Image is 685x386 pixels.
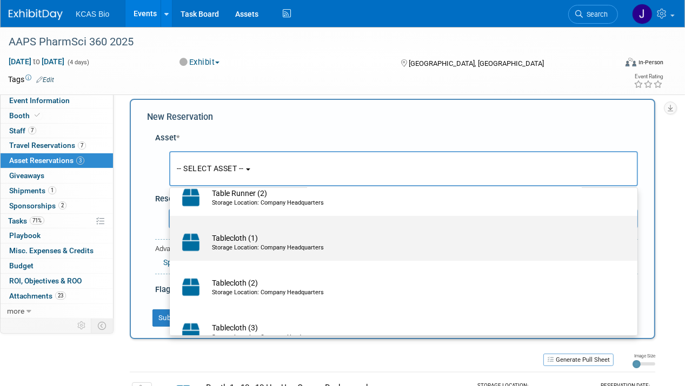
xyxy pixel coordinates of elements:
button: -- SELECT ASSET -- [169,151,638,186]
a: Shipments1 [1,184,113,198]
span: Playbook [9,231,41,240]
img: Jocelyn King [632,4,653,24]
td: Tablecloth (3) [207,320,616,344]
span: Attachments [9,292,66,300]
span: to [31,57,42,66]
button: Generate Pull Sheet [543,354,614,366]
span: Tasks [8,216,44,225]
td: Table Runner (2) [207,186,616,209]
td: Tablecloth (1) [207,231,616,254]
a: Misc. Expenses & Credits [1,243,113,258]
div: Storage Location: Company Headquarters [212,333,616,342]
span: 7 [78,141,86,150]
span: 7 [28,126,36,134]
span: 2 [58,201,66,209]
a: Playbook [1,228,113,243]
img: Capital-Asset-Icon-2.png [175,186,207,209]
a: Asset Reservations3 [1,153,113,168]
span: New Reservation [147,112,213,122]
td: Personalize Event Tab Strip [72,319,91,333]
a: Travel Reservations7 [1,138,113,153]
div: AAPS PharmSci 360 2025 [5,32,608,52]
a: Specify Shipping Logistics Category [163,258,283,267]
a: Booth [1,109,113,123]
span: 71% [30,216,44,225]
a: Giveaways [1,168,113,183]
a: more [1,304,113,319]
span: Travel Reservations [9,141,86,150]
span: 3 [76,157,84,165]
a: ROI, Objectives & ROO [1,274,113,288]
span: KCAS Bio [76,10,109,18]
span: -- SELECT ASSET -- [177,164,244,173]
i: Booth reservation complete [35,112,40,118]
span: 23 [55,292,66,300]
span: Budget [9,261,34,270]
div: Event Format [568,56,663,72]
img: Capital-Asset-Icon-2.png [175,275,207,299]
div: Storage Location: Company Headquarters [212,243,616,252]
span: (4 days) [66,59,89,66]
span: 1 [48,186,56,194]
img: Format-Inperson.png [626,58,636,66]
div: Asset [155,132,638,144]
span: [GEOGRAPHIC_DATA], [GEOGRAPHIC_DATA] [409,59,544,67]
span: Booth [9,111,42,120]
img: Capital-Asset-Icon-2.png [175,231,207,254]
img: ExhibitDay [9,9,63,20]
div: Storage Location: Company Headquarters [212,288,616,297]
div: In-Person [638,58,663,66]
span: Shipments [9,186,56,195]
span: Misc. Expenses & Credits [9,246,94,255]
a: Budget [1,259,113,273]
div: Advanced Options [155,244,638,254]
td: Toggle Event Tabs [91,319,114,333]
span: Event Information [9,96,70,105]
div: Reservation Notes [155,193,638,205]
span: Flag: [155,285,172,294]
span: Giveaways [9,171,44,180]
img: Capital-Asset-Icon-2.png [175,320,207,344]
a: Edit [36,76,54,84]
span: Sponsorships [9,201,66,210]
a: Sponsorships2 [1,199,113,213]
div: Image Size [633,353,655,359]
button: Submit [152,309,188,327]
a: Staff7 [1,124,113,138]
span: [DATE] [DATE] [8,57,65,66]
a: Search [568,5,618,24]
span: Asset Reservations [9,156,84,165]
a: Tasks71% [1,214,113,228]
div: Event Rating [634,74,663,79]
td: Tablecloth (2) [207,275,616,299]
a: Event Information [1,93,113,108]
span: more [7,307,24,315]
button: Exhibit [176,57,224,68]
span: ROI, Objectives & ROO [9,276,82,285]
a: Attachments23 [1,289,113,303]
div: Storage Location: Company Headquarters [212,199,616,207]
span: Search [583,10,608,18]
td: Tags [8,74,54,85]
span: Staff [9,126,36,135]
